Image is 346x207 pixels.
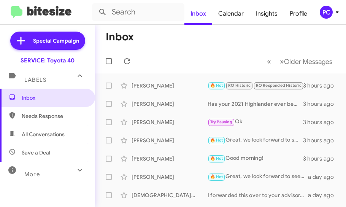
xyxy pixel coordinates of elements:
[313,6,338,19] button: PC
[208,81,303,90] div: Thank you
[106,31,134,43] h1: Inbox
[210,156,223,161] span: 🔥 Hot
[208,118,303,126] div: Ok
[280,57,284,66] span: »
[320,6,333,19] div: PC
[275,54,337,69] button: Next
[21,57,75,64] div: SERVICE: Toyota 40
[228,83,251,88] span: RO Historic
[210,174,223,179] span: 🔥 Hot
[308,173,340,181] div: a day ago
[33,37,79,45] span: Special Campaign
[132,82,208,89] div: [PERSON_NAME]
[210,119,232,124] span: Try Pausing
[256,83,302,88] span: RO Responded Historic
[132,173,208,181] div: [PERSON_NAME]
[284,57,332,66] span: Older Messages
[10,32,85,50] a: Special Campaign
[132,191,208,199] div: [DEMOGRAPHIC_DATA][PERSON_NAME]
[22,94,86,102] span: Inbox
[263,54,337,69] nav: Page navigation example
[303,100,340,108] div: 3 hours ago
[303,155,340,162] div: 3 hours ago
[267,57,271,66] span: «
[308,191,340,199] div: a day ago
[303,137,340,144] div: 3 hours ago
[22,149,50,156] span: Save a Deal
[208,100,303,108] div: Has your 2021 Highlander ever been here before, I don't see it under your name or number?
[250,3,284,25] a: Insights
[303,82,340,89] div: 3 hours ago
[92,3,184,21] input: Search
[284,3,313,25] a: Profile
[210,83,223,88] span: 🔥 Hot
[262,54,276,69] button: Previous
[208,154,303,163] div: Good morning!
[184,3,212,25] a: Inbox
[208,172,308,181] div: Great, we look forward to seeing you then.
[132,118,208,126] div: [PERSON_NAME]
[132,155,208,162] div: [PERSON_NAME]
[132,137,208,144] div: [PERSON_NAME]
[22,131,65,138] span: All Conversations
[22,112,86,120] span: Needs Response
[208,136,303,145] div: Great, we look forward to seeing you [DATE][DATE] 9:40
[208,191,308,199] div: I forwarded this over to your advisor, they should reach out with pricing
[24,76,46,83] span: Labels
[132,100,208,108] div: [PERSON_NAME]
[303,118,340,126] div: 3 hours ago
[210,138,223,143] span: 🔥 Hot
[212,3,250,25] a: Calendar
